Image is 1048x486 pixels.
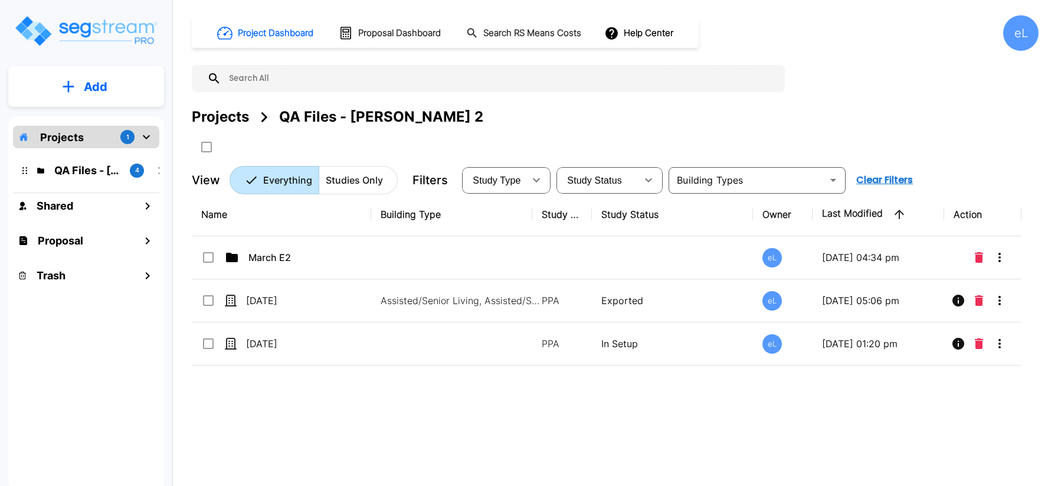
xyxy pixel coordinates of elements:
[412,171,448,189] p: Filters
[567,175,622,185] span: Study Status
[601,293,744,308] p: Exported
[762,291,782,311] div: eL
[8,70,164,104] button: Add
[813,193,944,236] th: Last Modified
[851,168,918,192] button: Clear Filters
[230,166,319,194] button: Everything
[195,135,218,159] button: SelectAll
[38,233,83,249] h1: Proposal
[246,293,364,308] p: [DATE]
[672,172,823,188] input: Building Types
[762,248,782,268] div: eL
[988,332,1011,355] button: More-Options
[37,198,73,214] h1: Shared
[358,27,441,40] h1: Proposal Dashboard
[84,78,107,96] p: Add
[947,289,970,312] button: Info
[602,22,678,44] button: Help Center
[483,27,581,40] h1: Search RS Means Costs
[326,173,383,187] p: Studies Only
[464,164,525,197] div: Select
[371,193,532,236] th: Building Type
[988,246,1011,269] button: More-Options
[559,164,637,197] div: Select
[279,106,483,128] div: QA Files - [PERSON_NAME] 2
[822,250,935,265] p: [DATE] 04:34 pm
[970,246,988,269] button: Delete
[135,165,139,175] p: 4
[248,250,366,265] p: March E2
[230,166,398,194] div: Platform
[381,293,540,308] p: Assisted/Senior Living, Assisted/Senior Living, Assisted/Senior Living
[192,106,249,128] div: Projects
[542,293,582,308] p: PPA
[192,193,371,236] th: Name
[37,268,65,283] h1: Trash
[532,193,592,236] th: Study Type
[461,22,588,45] button: Search RS Means Costs
[319,166,398,194] button: Studies Only
[221,65,779,92] input: Search All
[947,332,970,355] button: Info
[40,129,84,145] p: Projects
[822,337,935,351] p: [DATE] 01:20 pm
[753,193,813,236] th: Owner
[473,175,520,185] span: Study Type
[762,334,782,354] div: eL
[263,173,312,187] p: Everything
[944,193,1022,236] th: Action
[988,289,1011,312] button: More-Options
[192,171,220,189] p: View
[238,27,313,40] h1: Project Dashboard
[542,337,582,351] p: PPA
[1003,15,1039,51] div: eL
[54,162,120,178] p: QA Files - Emmanuel 2
[14,14,158,48] img: Logo
[246,337,364,351] p: [DATE]
[212,20,320,46] button: Project Dashboard
[334,21,447,45] button: Proposal Dashboard
[825,172,841,188] button: Open
[822,293,935,308] p: [DATE] 05:06 pm
[126,132,129,142] p: 1
[970,332,988,355] button: Delete
[970,289,988,312] button: Delete
[592,193,753,236] th: Study Status
[601,337,744,351] p: In Setup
